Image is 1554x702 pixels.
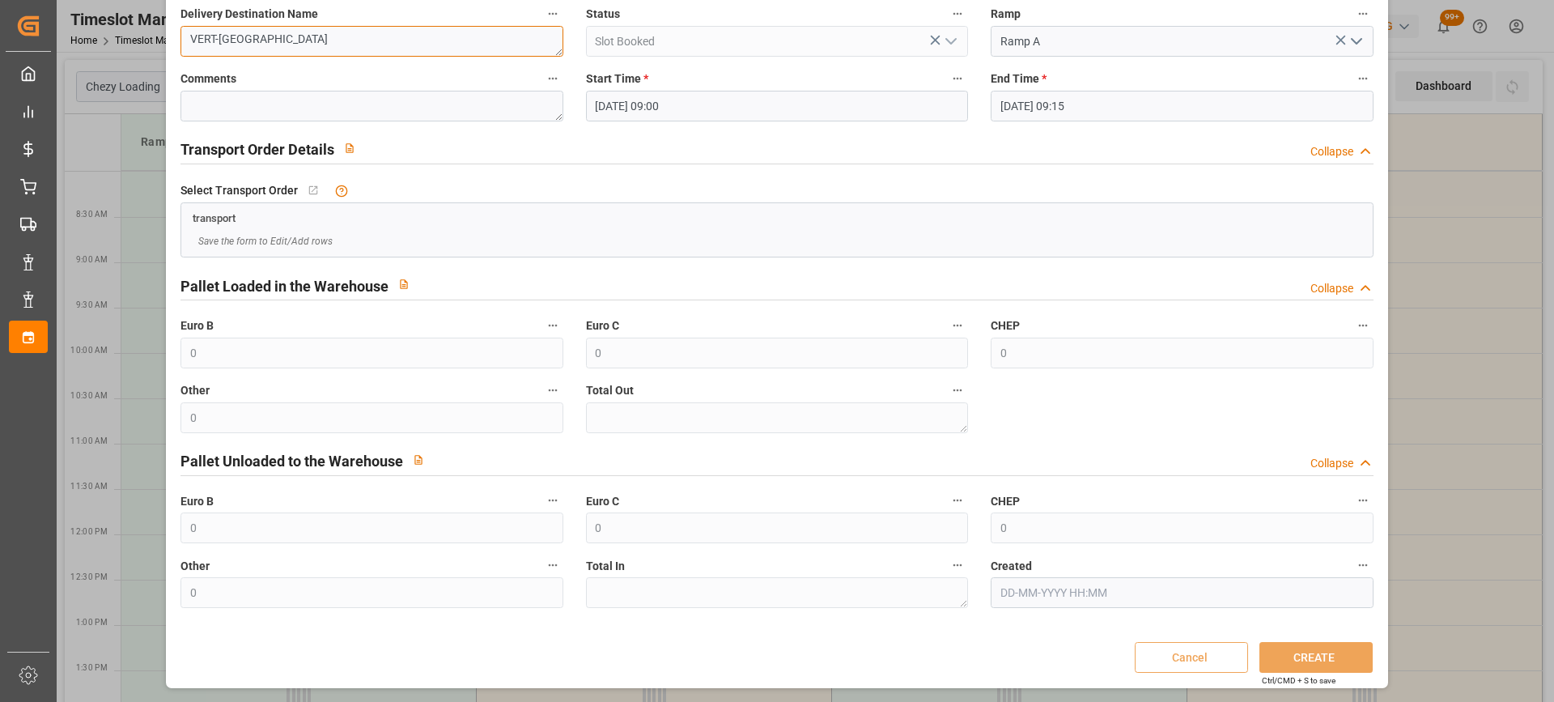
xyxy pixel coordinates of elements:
[1352,315,1374,336] button: CHEP
[947,490,968,511] button: Euro C
[1352,555,1374,576] button: Created
[586,558,625,575] span: Total In
[542,555,563,576] button: Other
[542,68,563,89] button: Comments
[991,91,1373,121] input: DD-MM-YYYY HH:MM
[180,138,334,160] h2: Transport Order Details
[542,490,563,511] button: Euro B
[193,211,236,223] a: transport
[947,68,968,89] button: Start Time *
[586,70,648,87] span: Start Time
[991,26,1373,57] input: Type to search/select
[180,317,214,334] span: Euro B
[1352,68,1374,89] button: End Time *
[180,493,214,510] span: Euro B
[198,234,333,249] span: Save the form to Edit/Add rows
[1135,642,1248,673] button: Cancel
[180,382,210,399] span: Other
[938,29,962,54] button: open menu
[542,315,563,336] button: Euro B
[991,577,1373,608] input: DD-MM-YYYY HH:MM
[947,380,968,401] button: Total Out
[586,6,620,23] span: Status
[180,26,563,57] textarea: VERT-[GEOGRAPHIC_DATA]
[947,315,968,336] button: Euro C
[180,70,236,87] span: Comments
[180,182,298,199] span: Select Transport Order
[1343,29,1367,54] button: open menu
[991,6,1021,23] span: Ramp
[1262,674,1335,687] div: Ctrl/CMD + S to save
[193,212,236,224] span: transport
[991,70,1047,87] span: End Time
[542,3,563,24] button: Delivery Destination Name
[586,26,968,57] input: Type to search/select
[586,317,619,334] span: Euro C
[180,6,318,23] span: Delivery Destination Name
[586,493,619,510] span: Euro C
[1352,3,1374,24] button: Ramp
[991,317,1020,334] span: CHEP
[991,558,1032,575] span: Created
[334,133,365,164] button: View description
[586,382,634,399] span: Total Out
[586,91,968,121] input: DD-MM-YYYY HH:MM
[1310,455,1353,472] div: Collapse
[1310,143,1353,160] div: Collapse
[180,558,210,575] span: Other
[180,275,388,297] h2: Pallet Loaded in the Warehouse
[1310,280,1353,297] div: Collapse
[180,450,403,472] h2: Pallet Unloaded to the Warehouse
[542,380,563,401] button: Other
[1352,490,1374,511] button: CHEP
[1259,642,1373,673] button: CREATE
[947,555,968,576] button: Total In
[991,493,1020,510] span: CHEP
[947,3,968,24] button: Status
[403,445,434,475] button: View description
[388,269,419,300] button: View description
